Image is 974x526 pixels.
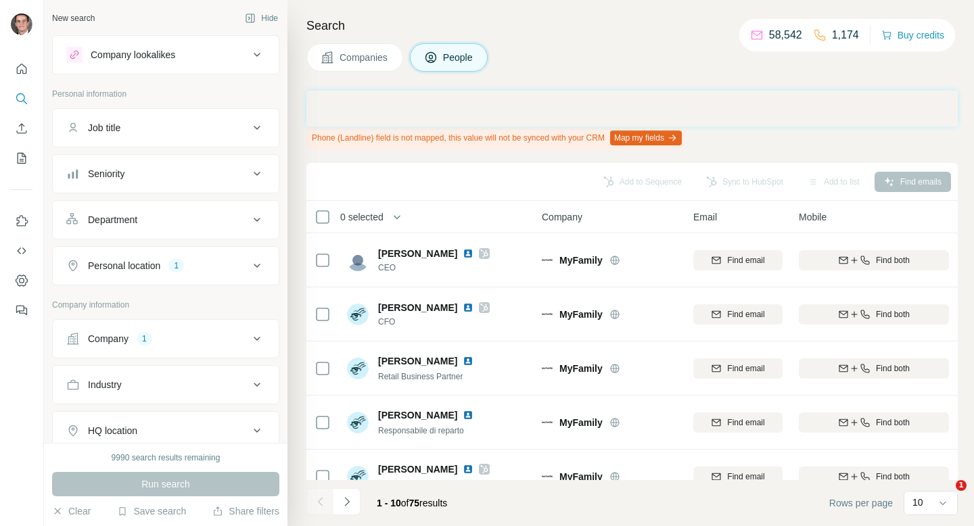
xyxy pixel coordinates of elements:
[378,354,457,368] span: [PERSON_NAME]
[88,378,122,391] div: Industry
[347,358,369,379] img: Avatar
[306,126,685,149] div: Phone (Landline) field is not mapped, this value will not be synced with your CRM
[53,39,279,71] button: Company lookalikes
[88,259,160,272] div: Personal location
[306,16,958,35] h4: Search
[88,213,137,226] div: Department
[11,57,32,81] button: Quick start
[876,471,910,483] span: Find both
[727,416,764,429] span: Find email
[559,254,603,267] span: MyFamily
[559,416,603,429] span: MyFamily
[542,475,553,478] img: Logo of MyFamily
[137,333,152,345] div: 1
[876,416,910,429] span: Find both
[378,262,490,274] span: CEO
[378,426,464,435] span: Responsabile di reparto
[306,91,958,126] iframe: Banner
[799,210,827,224] span: Mobile
[693,412,783,433] button: Find email
[235,8,287,28] button: Hide
[340,210,384,224] span: 0 selected
[347,304,369,325] img: Avatar
[542,210,582,224] span: Company
[340,51,389,64] span: Companies
[912,496,923,509] p: 10
[727,362,764,375] span: Find email
[378,480,522,489] span: Head of Digital Marketing & Ecommerce
[832,27,859,43] p: 1,174
[542,313,553,316] img: Logo of MyFamily
[769,27,802,43] p: 58,542
[52,12,95,24] div: New search
[11,209,32,233] button: Use Surfe on LinkedIn
[881,26,944,45] button: Buy credits
[378,408,457,422] span: [PERSON_NAME]
[53,322,279,355] button: Company1
[401,498,409,508] span: of
[53,414,279,447] button: HQ location
[693,304,783,325] button: Find email
[693,210,717,224] span: Email
[117,504,186,518] button: Save search
[463,464,473,475] img: LinkedIn logo
[377,498,401,508] span: 1 - 10
[88,167,124,181] div: Seniority
[347,249,369,271] img: Avatar
[347,412,369,433] img: Avatar
[693,358,783,379] button: Find email
[610,130,682,145] button: Map my fields
[463,410,473,421] img: LinkedIn logo
[799,412,949,433] button: Find both
[378,247,457,260] span: [PERSON_NAME]
[409,498,420,508] span: 75
[799,467,949,487] button: Find both
[542,421,553,424] img: Logo of MyFamily
[443,51,474,64] span: People
[53,158,279,190] button: Seniority
[53,368,279,401] button: Industry
[463,302,473,313] img: LinkedIn logo
[928,480,960,512] iframe: Intercom live chat
[212,504,279,518] button: Share filters
[52,504,91,518] button: Clear
[347,466,369,487] img: Avatar
[727,308,764,320] span: Find email
[559,308,603,321] span: MyFamily
[91,48,175,62] div: Company lookalikes
[799,358,949,379] button: Find both
[53,249,279,282] button: Personal location1
[693,467,783,487] button: Find email
[377,498,447,508] span: results
[956,480,967,491] span: 1
[876,308,910,320] span: Find both
[88,332,129,345] div: Company
[52,299,279,311] p: Company information
[378,301,457,314] span: [PERSON_NAME]
[168,260,184,272] div: 1
[11,298,32,322] button: Feedback
[463,356,473,366] img: LinkedIn logo
[876,254,910,266] span: Find both
[559,362,603,375] span: MyFamily
[463,248,473,259] img: LinkedIn logo
[11,87,32,111] button: Search
[11,146,32,170] button: My lists
[378,462,457,476] span: [PERSON_NAME]
[727,254,764,266] span: Find email
[799,304,949,325] button: Find both
[52,88,279,100] p: Personal information
[88,121,120,135] div: Job title
[53,204,279,236] button: Department
[11,14,32,35] img: Avatar
[829,496,893,510] span: Rows per page
[378,316,490,328] span: CFO
[378,372,463,381] span: Retail Business Partner
[112,452,221,464] div: 9990 search results remaining
[333,488,361,515] button: Navigate to next page
[88,424,137,437] div: HQ location
[11,268,32,293] button: Dashboard
[11,116,32,141] button: Enrich CSV
[53,112,279,144] button: Job title
[542,259,553,262] img: Logo of MyFamily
